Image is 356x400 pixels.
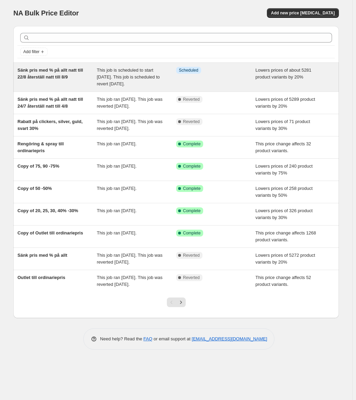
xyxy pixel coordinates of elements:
[97,68,160,86] span: This job is scheduled to start [DATE]. This job is scheduled to revert [DATE].
[97,119,163,131] span: This job ran [DATE]. This job was reverted [DATE].
[183,119,200,124] span: Reverted
[17,97,83,109] span: Sänk pris med % på allt natt till 24/7 återställ natt till 4/8
[256,119,310,131] span: Lowers prices of 71 product variants by 30%
[271,10,335,16] span: Add new price [MEDICAL_DATA]
[17,163,59,169] span: Copy of 75, 90 -75%
[267,8,339,18] button: Add new price [MEDICAL_DATA]
[183,163,200,169] span: Complete
[183,253,200,258] span: Reverted
[256,230,316,242] span: This price change affects 1268 product variants.
[97,97,163,109] span: This job ran [DATE]. This job was reverted [DATE].
[23,49,39,54] span: Add filter
[17,275,65,280] span: Outlet till ordinariepris
[256,275,311,287] span: This price change affects 52 product variants.
[183,97,200,102] span: Reverted
[192,336,267,341] a: [EMAIL_ADDRESS][DOMAIN_NAME]
[256,186,313,198] span: Lowers prices of 258 product variants by 50%
[256,253,315,265] span: Lowers prices of 5272 product variants by 20%
[17,68,83,80] span: Sänk pris med % på allt natt till 22/8 återställ natt till 8/9
[97,230,137,235] span: This job ran [DATE].
[176,298,186,307] button: Next
[17,141,64,153] span: Rengöring & spray till ordinariepris
[256,163,313,175] span: Lowers prices of 240 product variants by 75%
[100,336,144,341] span: Need help? Read the
[97,163,137,169] span: This job ran [DATE].
[256,97,315,109] span: Lowers prices of 5289 product variants by 20%
[256,68,311,80] span: Lowers prices of about 5281 product variants by 20%
[183,208,200,214] span: Complete
[17,119,83,131] span: Rabatt på clickers, silver, guld, svart 30%
[17,186,52,191] span: Copy of 50 -50%
[256,208,313,220] span: Lowers prices of 326 product variants by 30%
[17,208,78,213] span: Copy of 20, 25, 30, 40% -30%
[97,208,137,213] span: This job ran [DATE].
[183,275,200,280] span: Reverted
[183,186,200,191] span: Complete
[167,298,186,307] nav: Pagination
[97,253,163,265] span: This job ran [DATE]. This job was reverted [DATE].
[183,141,200,147] span: Complete
[183,230,200,236] span: Complete
[152,336,192,341] span: or email support at
[17,253,67,258] span: Sänk pris med % på allt
[256,141,311,153] span: This price change affects 32 product variants.
[97,186,137,191] span: This job ran [DATE].
[13,9,79,17] span: NA Bulk Price Editor
[97,141,137,146] span: This job ran [DATE].
[20,48,48,56] button: Add filter
[17,230,83,235] span: Copy of Outlet till ordinariepris
[97,275,163,287] span: This job ran [DATE]. This job was reverted [DATE].
[144,336,152,341] a: FAQ
[179,68,198,73] span: Scheduled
